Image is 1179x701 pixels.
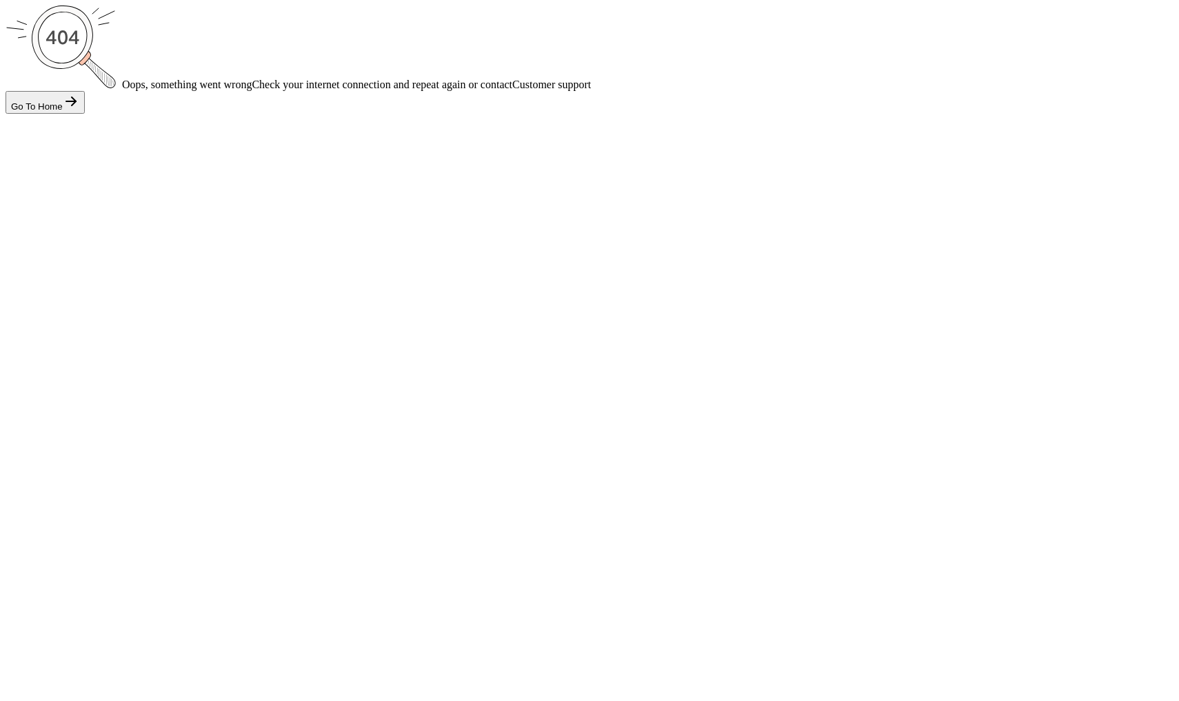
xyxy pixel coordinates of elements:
[943,552,1179,701] iframe: Chat Widget
[252,79,591,90] span: Check your internet connection and repeat again or contact
[512,79,591,90] span: Customer support
[11,93,79,112] div: Go To Home
[6,91,85,114] button: Go To Home
[122,79,252,90] span: Oops, something went wrong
